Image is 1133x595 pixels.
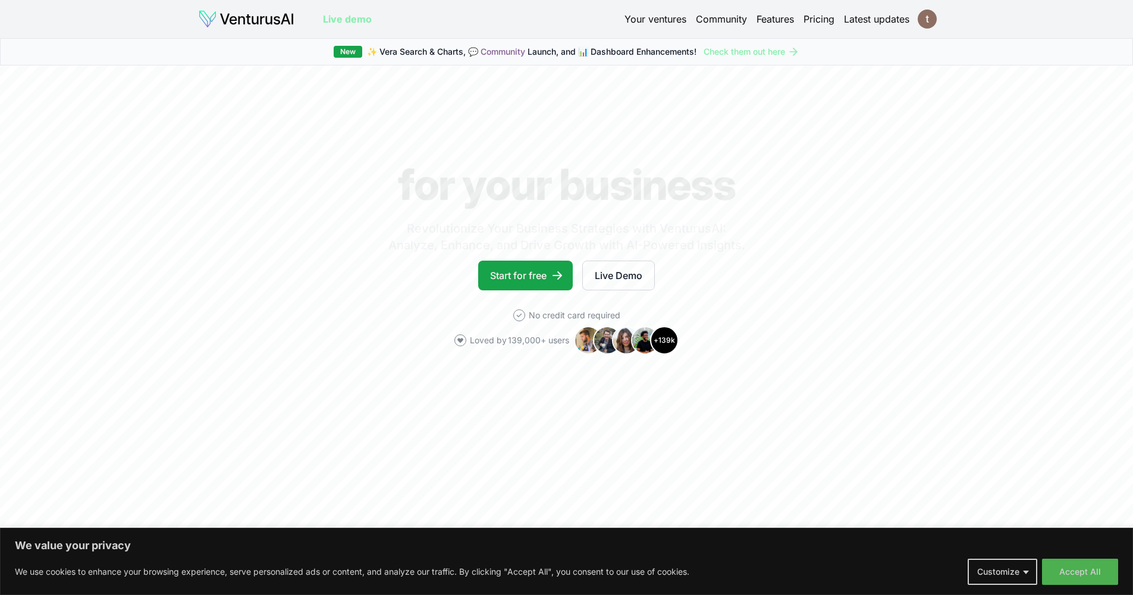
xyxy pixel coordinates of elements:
img: ACg8ocIUNirMNpAXpiLC18lKEllnVSCnJm_hJN8U5f2HcCDPIAQ1Zw=s96-c [918,10,937,29]
img: Avatar 1 [574,326,602,355]
img: Avatar 4 [631,326,660,355]
button: Accept All [1042,559,1118,585]
p: We value your privacy [15,538,1118,553]
a: Start for free [478,261,573,290]
a: Check them out here [704,46,799,58]
a: Live Demo [582,261,655,290]
div: New [334,46,362,58]
p: We use cookies to enhance your browsing experience, serve personalized ads or content, and analyz... [15,565,689,579]
a: Community [481,46,525,57]
img: Avatar 3 [612,326,641,355]
a: Features [757,12,794,26]
a: Your ventures [624,12,686,26]
span: ✨ Vera Search & Charts, 💬 Launch, and 📊 Dashboard Enhancements! [367,46,696,58]
button: Customize [968,559,1037,585]
img: Avatar 2 [593,326,622,355]
a: Pricing [804,12,834,26]
a: Live demo [323,12,372,26]
img: logo [198,10,294,29]
a: Community [696,12,747,26]
a: Latest updates [844,12,909,26]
